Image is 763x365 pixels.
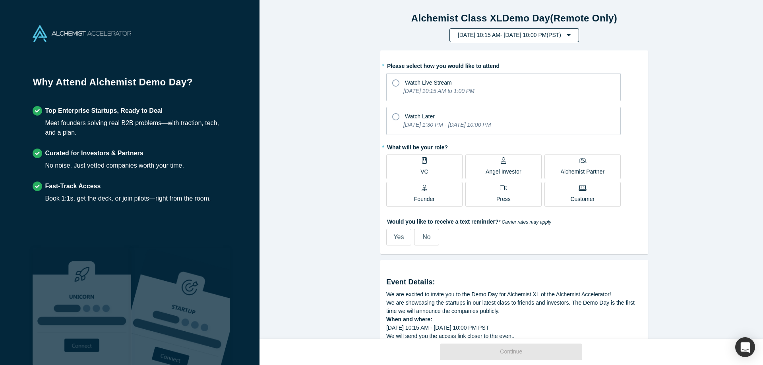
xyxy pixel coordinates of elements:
[440,344,582,360] button: Continue
[33,75,227,95] h1: Why Attend Alchemist Demo Day?
[45,161,184,170] div: No noise. Just vetted companies worth your time.
[33,25,131,42] img: Alchemist Accelerator Logo
[386,141,642,152] label: What will be your role?
[45,150,143,156] strong: Curated for Investors & Partners
[411,13,617,23] strong: Alchemist Class XL Demo Day (Remote Only)
[131,248,230,365] img: Prism AI
[386,299,642,315] div: We are showcasing the startups in our latest class to friends and investors. The Demo Day is the ...
[386,278,435,286] strong: Event Details:
[499,219,552,225] em: * Carrier rates may apply
[561,168,604,176] p: Alchemist Partner
[405,79,452,86] span: Watch Live Stream
[45,107,163,114] strong: Top Enterprise Startups, Ready to Deal
[422,234,430,240] span: No
[486,168,521,176] p: Angel Investor
[570,195,595,203] p: Customer
[403,88,474,94] i: [DATE] 10:15 AM to 1:00 PM
[393,234,404,240] span: Yes
[45,194,211,203] div: Book 1:1s, get the deck, or join pilots—right from the room.
[386,316,432,323] strong: When and where:
[405,113,435,120] span: Watch Later
[449,28,579,42] button: [DATE] 10:15 AM- [DATE] 10:00 PM(PST)
[45,118,227,137] div: Meet founders solving real B2B problems—with traction, tech, and a plan.
[386,332,642,340] div: We will send you the access link closer to the event.
[414,195,435,203] p: Founder
[496,195,511,203] p: Press
[386,215,642,226] label: Would you like to receive a text reminder?
[386,324,642,332] div: [DATE] 10:15 AM - [DATE] 10:00 PM PST
[403,122,491,128] i: [DATE] 1:30 PM - [DATE] 10:00 PM
[420,168,428,176] p: VC
[45,183,101,189] strong: Fast-Track Access
[386,59,642,70] label: Please select how you would like to attend
[386,290,642,299] div: We are excited to invite you to the Demo Day for Alchemist XL of the Alchemist Accelerator!
[33,248,131,365] img: Robust Technologies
